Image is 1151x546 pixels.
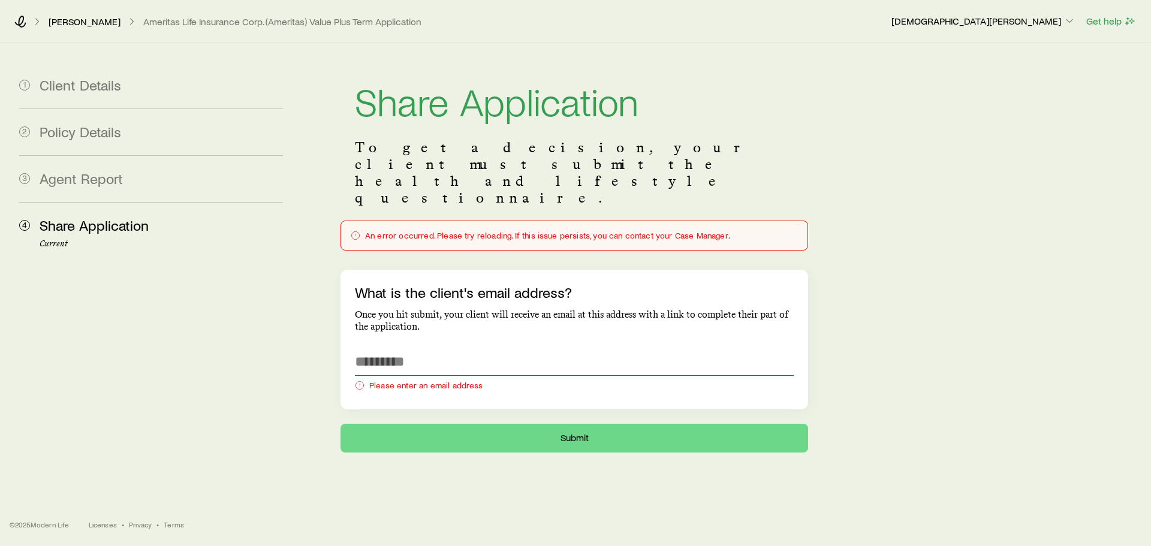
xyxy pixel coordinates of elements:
[48,16,121,28] a: [PERSON_NAME]
[40,76,121,93] span: Client Details
[10,520,70,529] p: © 2025 Modern Life
[355,283,572,301] label: What is the client's email address?
[355,82,794,120] h1: Share Application
[89,520,117,529] a: Licenses
[355,139,794,206] p: To get a decision, your client must submit the health and lifestyle questionnaire.
[19,220,30,231] span: 4
[164,520,184,529] a: Terms
[122,520,124,529] span: •
[143,16,422,28] button: Ameritas Life Insurance Corp. (Ameritas) Value Plus Term Application
[156,520,159,529] span: •
[341,424,808,453] button: Submit
[40,216,149,234] span: Share Application
[891,15,1075,27] p: [DEMOGRAPHIC_DATA][PERSON_NAME]
[365,231,730,240] p: An error occurred. Please try reloading. If this issue persists, you can contact your Case Manager.
[355,309,794,333] p: Once you hit submit, your client will receive an email at this address with a link to complete th...
[19,80,30,91] span: 1
[891,14,1076,29] button: [DEMOGRAPHIC_DATA][PERSON_NAME]
[40,123,121,140] span: Policy Details
[1086,14,1137,28] button: Get help
[19,173,30,184] span: 3
[129,520,152,529] a: Privacy
[40,170,123,187] span: Agent Report
[355,381,794,390] div: Please enter an email address
[40,239,283,249] p: Current
[19,126,30,137] span: 2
